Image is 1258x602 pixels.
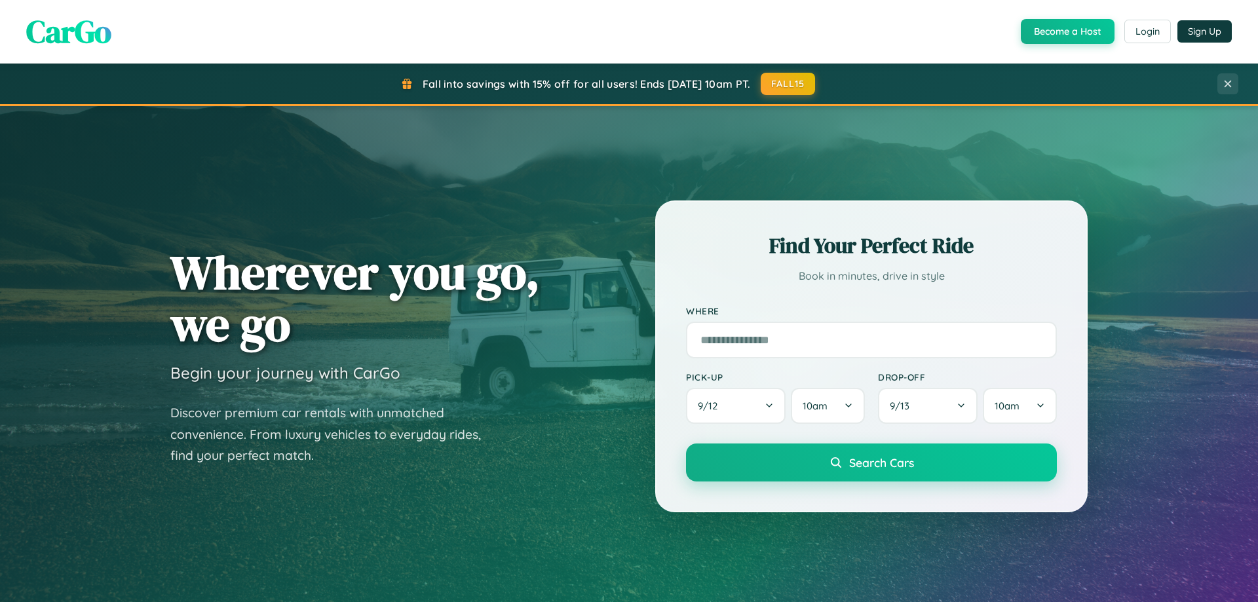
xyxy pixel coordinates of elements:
[761,73,816,95] button: FALL15
[686,305,1057,316] label: Where
[423,77,751,90] span: Fall into savings with 15% off for all users! Ends [DATE] 10am PT.
[686,388,786,424] button: 9/12
[698,400,724,412] span: 9 / 12
[686,231,1057,260] h2: Find Your Perfect Ride
[1021,19,1115,44] button: Become a Host
[170,363,400,383] h3: Begin your journey with CarGo
[170,402,498,466] p: Discover premium car rentals with unmatched convenience. From luxury vehicles to everyday rides, ...
[1124,20,1171,43] button: Login
[803,400,828,412] span: 10am
[170,246,540,350] h1: Wherever you go, we go
[983,388,1057,424] button: 10am
[849,455,914,470] span: Search Cars
[686,371,865,383] label: Pick-up
[890,400,916,412] span: 9 / 13
[686,443,1057,481] button: Search Cars
[878,388,978,424] button: 9/13
[878,371,1057,383] label: Drop-off
[995,400,1020,412] span: 10am
[791,388,865,424] button: 10am
[26,10,111,53] span: CarGo
[686,267,1057,286] p: Book in minutes, drive in style
[1177,20,1232,43] button: Sign Up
